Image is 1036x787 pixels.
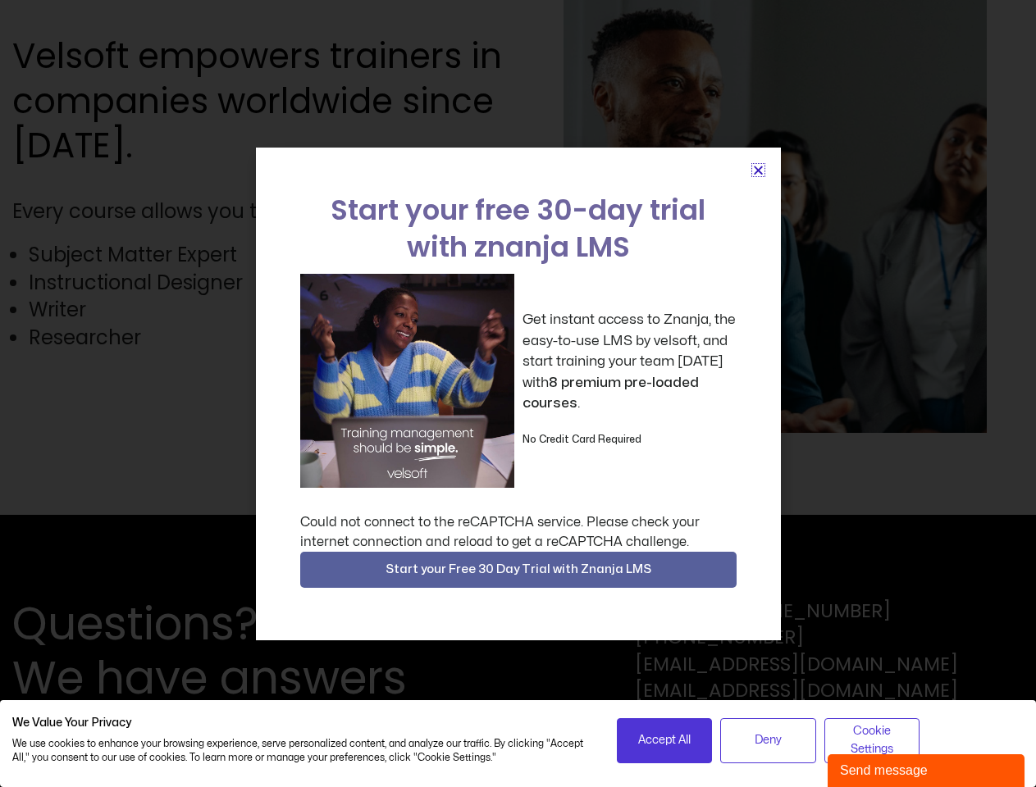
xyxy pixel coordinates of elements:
div: Could not connect to the reCAPTCHA service. Please check your internet connection and reload to g... [300,512,737,552]
iframe: chat widget [828,751,1028,787]
span: Cookie Settings [835,722,910,759]
span: Start your Free 30 Day Trial with Znanja LMS [386,560,651,580]
button: Accept all cookies [617,718,713,763]
p: Get instant access to Znanja, the easy-to-use LMS by velsoft, and start training your team [DATE]... [523,309,737,414]
img: a woman sitting at her laptop dancing [300,274,514,488]
a: Close [752,164,764,176]
p: We use cookies to enhance your browsing experience, serve personalized content, and analyze our t... [12,737,592,765]
button: Adjust cookie preferences [824,718,920,763]
strong: 8 premium pre-loaded courses [523,375,699,411]
span: Deny [755,731,782,749]
span: Accept All [638,731,691,749]
h2: Start your free 30-day trial with znanja LMS [300,192,737,266]
button: Deny all cookies [720,718,816,763]
strong: No Credit Card Required [523,434,641,444]
button: Start your Free 30 Day Trial with Znanja LMS [300,552,737,588]
h2: We Value Your Privacy [12,716,592,730]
